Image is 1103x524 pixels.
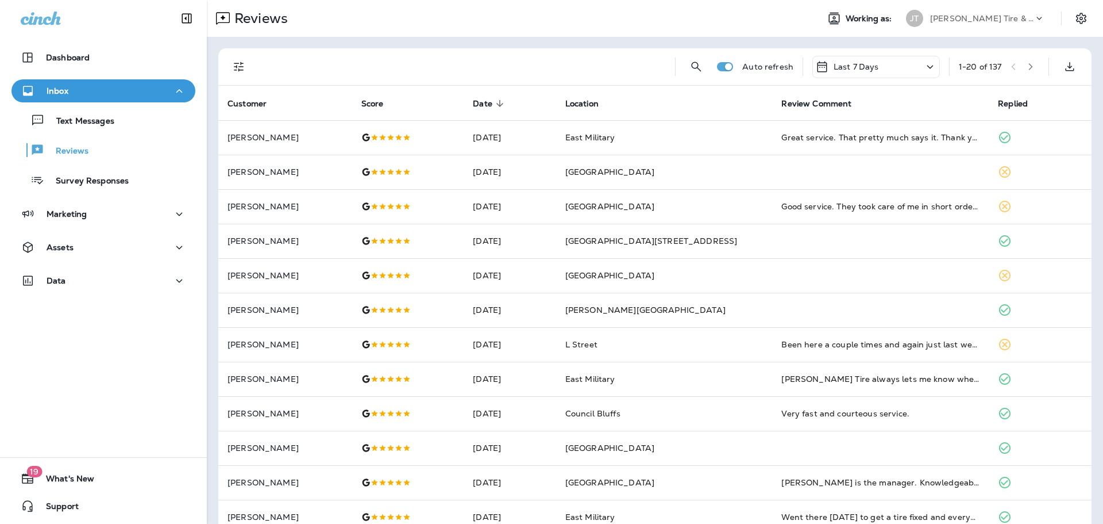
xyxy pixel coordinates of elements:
[781,132,979,143] div: Great service. That pretty much says it. Thank you
[565,374,615,384] span: East Military
[47,86,68,95] p: Inbox
[44,146,88,157] p: Reviews
[998,98,1043,109] span: Replied
[227,202,343,211] p: [PERSON_NAME]
[47,243,74,252] p: Assets
[227,236,343,246] p: [PERSON_NAME]
[685,55,708,78] button: Search Reviews
[227,374,343,384] p: [PERSON_NAME]
[781,511,979,523] div: Went there today to get a tire fixed and everyone was so nice, and we all made small talk. I’m go...
[464,155,556,189] td: [DATE]
[34,474,94,488] span: What's New
[11,138,195,162] button: Reviews
[930,14,1033,23] p: [PERSON_NAME] Tire & Auto
[565,512,615,522] span: East Military
[227,99,267,109] span: Customer
[464,189,556,224] td: [DATE]
[11,108,195,132] button: Text Messages
[227,98,281,109] span: Customer
[361,98,399,109] span: Score
[26,466,42,477] span: 19
[781,201,979,212] div: Good service. They took care of me in short order. Will go again.
[11,168,195,192] button: Survey Responses
[998,99,1028,109] span: Replied
[464,431,556,465] td: [DATE]
[227,305,343,315] p: [PERSON_NAME]
[1058,55,1081,78] button: Export as CSV
[171,7,203,30] button: Collapse Sidebar
[565,408,620,419] span: Council Bluffs
[47,276,66,285] p: Data
[47,209,87,219] p: Marketing
[565,99,599,109] span: Location
[227,512,343,522] p: [PERSON_NAME]
[464,362,556,396] td: [DATE]
[834,62,879,71] p: Last 7 Days
[742,62,793,71] p: Auto refresh
[227,167,343,177] p: [PERSON_NAME]
[464,224,556,258] td: [DATE]
[565,443,654,453] span: [GEOGRAPHIC_DATA]
[227,478,343,487] p: [PERSON_NAME]
[34,502,79,515] span: Support
[464,396,556,431] td: [DATE]
[361,99,384,109] span: Score
[464,327,556,362] td: [DATE]
[464,293,556,327] td: [DATE]
[565,98,614,109] span: Location
[565,167,654,177] span: [GEOGRAPHIC_DATA]
[11,467,195,490] button: 19What's New
[11,269,195,292] button: Data
[846,14,894,24] span: Working as:
[565,305,726,315] span: [PERSON_NAME][GEOGRAPHIC_DATA]
[906,10,923,27] div: JT
[227,55,250,78] button: Filters
[227,409,343,418] p: [PERSON_NAME]
[781,408,979,419] div: Very fast and courteous service.
[464,120,556,155] td: [DATE]
[781,98,866,109] span: Review Comment
[473,99,492,109] span: Date
[959,62,1002,71] div: 1 - 20 of 137
[1071,8,1092,29] button: Settings
[565,132,615,143] span: East Military
[227,443,343,453] p: [PERSON_NAME]
[11,79,195,102] button: Inbox
[46,53,90,62] p: Dashboard
[11,202,195,225] button: Marketing
[781,477,979,488] div: Ron is the manager. Knowledgeable, friendly, efficient but takes his time. Work done well, on tim...
[45,116,114,127] p: Text Messages
[227,133,343,142] p: [PERSON_NAME]
[473,98,507,109] span: Date
[11,46,195,69] button: Dashboard
[464,465,556,500] td: [DATE]
[565,339,597,350] span: L Street
[230,10,288,27] p: Reviews
[227,271,343,280] p: [PERSON_NAME]
[565,201,654,212] span: [GEOGRAPHIC_DATA]
[11,236,195,259] button: Assets
[781,373,979,385] div: Jensen Tire always lets me know when my car is finished and the mechanics do great work! (especia...
[11,495,195,518] button: Support
[227,340,343,349] p: [PERSON_NAME]
[781,99,851,109] span: Review Comment
[464,258,556,293] td: [DATE]
[781,339,979,350] div: Been here a couple times and again just last week for a minor brake leak issue. These guys are so...
[44,176,129,187] p: Survey Responses
[565,236,738,246] span: [GEOGRAPHIC_DATA][STREET_ADDRESS]
[565,477,654,488] span: [GEOGRAPHIC_DATA]
[565,270,654,281] span: [GEOGRAPHIC_DATA]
